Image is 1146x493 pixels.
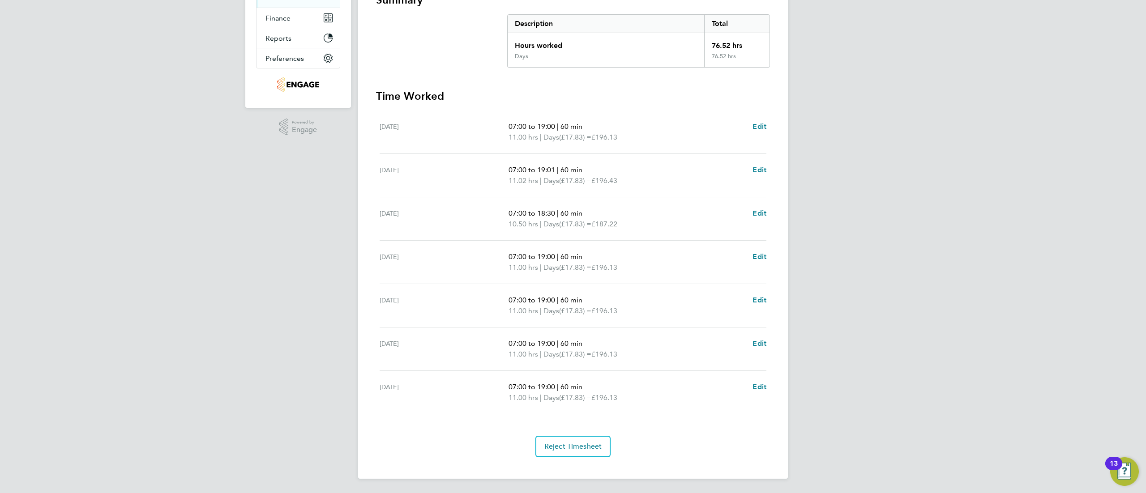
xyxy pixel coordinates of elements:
a: Edit [753,382,766,392]
img: thornbaker-logo-retina.png [277,77,319,92]
span: Edit [753,296,766,304]
span: £196.13 [591,350,617,358]
span: Edit [753,209,766,217]
span: 10.50 hrs [509,220,538,228]
span: | [557,296,559,304]
div: [DATE] [380,382,509,403]
span: Preferences [265,54,304,63]
span: 11.00 hrs [509,350,538,358]
span: £196.13 [591,133,617,141]
a: Edit [753,338,766,349]
span: £196.13 [591,263,617,272]
a: Edit [753,208,766,219]
span: 07:00 to 19:00 [509,382,555,391]
span: Edit [753,122,766,131]
span: 07:00 to 19:00 [509,296,555,304]
div: [DATE] [380,295,509,316]
span: (£17.83) = [559,350,591,358]
span: | [557,252,559,261]
span: | [540,393,542,402]
span: Days [543,175,559,186]
span: | [540,133,542,141]
span: Days [543,306,559,316]
span: £196.13 [591,306,617,315]
div: Hours worked [508,33,704,53]
span: 07:00 to 19:00 [509,339,555,348]
span: 07:00 to 18:30 [509,209,555,217]
a: Powered byEngage [279,119,317,136]
span: Edit [753,339,766,348]
h3: Time Worked [376,89,770,103]
span: £196.43 [591,176,617,185]
button: Reject Timesheet [535,436,611,457]
span: (£17.83) = [559,220,591,228]
span: Days [543,349,559,360]
span: | [557,209,559,217]
span: 60 min [560,252,582,261]
a: Edit [753,295,766,306]
span: 11.00 hrs [509,263,538,272]
span: | [540,176,542,185]
div: [DATE] [380,208,509,229]
span: 11.02 hrs [509,176,538,185]
span: (£17.83) = [559,133,591,141]
div: 76.52 hrs [704,53,770,67]
div: [DATE] [380,338,509,360]
span: Powered by [292,119,317,126]
span: (£17.83) = [559,176,591,185]
span: | [557,382,559,391]
span: | [557,339,559,348]
div: Description [508,15,704,33]
span: 60 min [560,209,582,217]
span: (£17.83) = [559,263,591,272]
div: [DATE] [380,121,509,143]
button: Open Resource Center, 13 new notifications [1110,457,1139,486]
div: 13 [1110,463,1118,475]
span: £196.13 [591,393,617,402]
div: Total [704,15,770,33]
button: Preferences [257,48,340,68]
span: 11.00 hrs [509,133,538,141]
span: £187.22 [591,220,617,228]
span: Days [543,262,559,273]
span: Edit [753,166,766,174]
a: Edit [753,165,766,175]
span: 07:00 to 19:01 [509,166,555,174]
span: 60 min [560,296,582,304]
span: Edit [753,382,766,391]
span: | [540,350,542,358]
span: 11.00 hrs [509,306,538,315]
span: 07:00 to 19:00 [509,252,555,261]
button: Finance [257,8,340,28]
span: 60 min [560,166,582,174]
div: 76.52 hrs [704,33,770,53]
span: Days [543,219,559,229]
span: 60 min [560,339,582,348]
span: Engage [292,126,317,134]
span: | [540,220,542,228]
button: Reports [257,28,340,48]
a: Edit [753,251,766,262]
span: | [557,122,559,131]
span: Reject Timesheet [544,442,602,451]
span: 60 min [560,382,582,391]
a: Edit [753,121,766,132]
span: Finance [265,14,291,22]
span: 07:00 to 19:00 [509,122,555,131]
span: Reports [265,34,291,42]
span: | [540,263,542,272]
span: (£17.83) = [559,306,591,315]
div: Summary [507,14,770,68]
span: Days [543,132,559,143]
span: (£17.83) = [559,393,591,402]
div: [DATE] [380,251,509,273]
span: | [540,306,542,315]
div: Days [515,53,528,60]
span: | [557,166,559,174]
span: Days [543,392,559,403]
span: 11.00 hrs [509,393,538,402]
a: Go to home page [256,77,340,92]
span: Edit [753,252,766,261]
div: [DATE] [380,165,509,186]
span: 60 min [560,122,582,131]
